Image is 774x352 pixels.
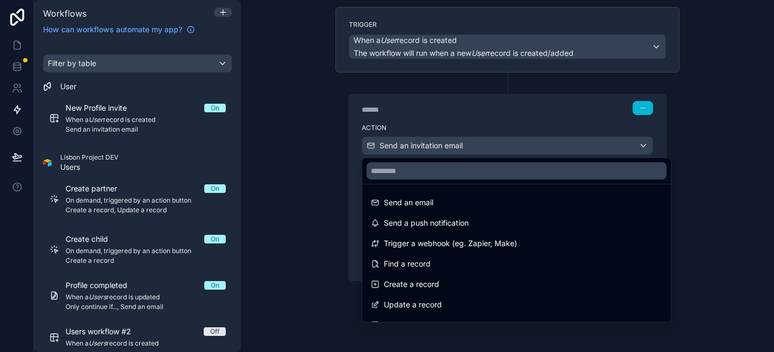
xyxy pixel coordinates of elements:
span: Delete a record [384,319,438,332]
span: Create a record [384,278,439,291]
span: Trigger a webhook (eg. Zapier, Make) [384,237,517,250]
span: Update a record [384,298,442,311]
span: Send a push notification [384,217,469,229]
span: Find a record [384,257,431,270]
span: Send an email [384,196,433,209]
